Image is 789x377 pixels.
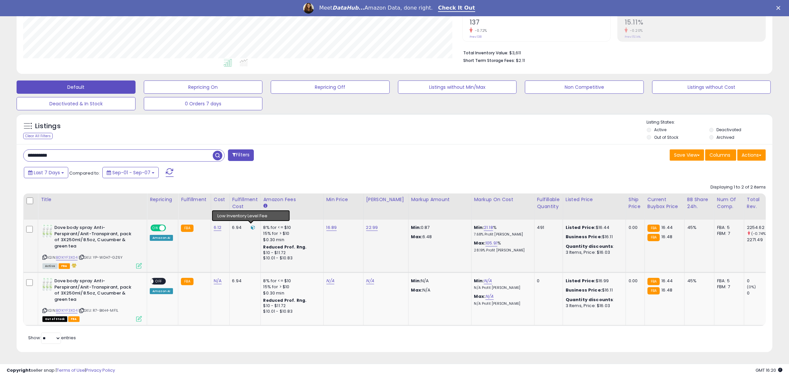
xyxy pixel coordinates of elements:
[463,50,508,56] b: Total Inventory Value:
[263,290,318,296] div: $0.30 min
[23,133,53,139] div: Clear All Filters
[717,196,741,210] div: Num of Comp.
[35,122,61,131] h5: Listings
[411,278,421,284] strong: Min:
[28,335,76,341] span: Show: entries
[263,196,321,203] div: Amazon Fees
[151,225,159,231] span: ON
[228,149,254,161] button: Filters
[566,243,621,249] div: :
[7,367,115,374] div: seller snap | |
[326,278,334,284] a: N/A
[411,224,421,231] strong: Min:
[471,193,534,220] th: The percentage added to the cost of goods (COGS) that forms the calculator for Min & Max prices.
[747,284,756,290] small: (0%)
[34,169,60,176] span: Last 7 Days
[474,232,529,237] p: 7.68% Profit [PERSON_NAME]
[473,28,487,33] small: -0.72%
[232,225,255,231] div: 6.94
[232,278,255,284] div: 6.94
[625,13,765,17] span: ROI
[144,81,263,94] button: Repricing On
[648,196,682,210] div: Current Buybox Price
[24,167,68,178] button: Last 7 Days
[214,196,227,203] div: Cost
[42,225,142,268] div: ASIN:
[470,19,610,27] h2: 137
[648,225,660,232] small: FBA
[86,367,115,373] a: Privacy Policy
[566,243,613,249] b: Quantity discounts
[566,303,621,309] div: 3 Items, Price: $16.03
[705,149,736,161] button: Columns
[537,278,558,284] div: 0
[263,203,267,209] small: Amazon Fees.
[181,278,193,285] small: FBA
[717,231,739,237] div: FBM: 7
[150,288,173,294] div: Amazon AI
[747,225,774,231] div: 2254.62
[747,237,774,243] div: 2271.49
[263,278,318,284] div: 8% for <= $10
[470,13,610,17] span: Ordered Items
[153,279,164,284] span: OFF
[17,81,136,94] button: Default
[717,284,739,290] div: FBM: 7
[112,169,150,176] span: Sep-01 - Sep-07
[17,97,136,110] button: Deactivated & In Stock
[54,278,135,304] b: Dove body spray Anti-Perspirant/Anit-Transpirant, pack of 3X250ml/8.5oz, Cucumber & green tea
[776,6,783,10] div: Close
[56,308,78,313] a: B01KYF3X04
[54,225,135,251] b: Dove body spray Anti-Perspirant/Anit-Transpirant, pack of 3X250ml/8.5oz, Cucumber & green tea
[474,240,529,252] div: %
[411,287,466,293] p: N/A
[717,278,739,284] div: FBA: 5
[470,35,481,39] small: Prev: 138
[566,234,602,240] b: Business Price:
[485,293,493,300] a: N/A
[648,234,660,241] small: FBA
[747,278,774,284] div: 0
[484,278,492,284] a: N/A
[214,224,222,231] a: 6.12
[411,225,466,231] p: 0.87
[566,287,621,293] div: $16.11
[709,152,730,158] span: Columns
[737,149,766,161] button: Actions
[566,224,596,231] b: Listed Price:
[566,297,621,303] div: :
[474,278,484,284] b: Min:
[484,224,493,231] a: 21.18
[654,135,678,140] label: Out of Stock
[181,196,208,203] div: Fulfillment
[263,250,318,256] div: $10 - $11.72
[271,81,390,94] button: Repricing Off
[263,303,318,309] div: $10 - $11.72
[747,196,771,210] div: Total Rev.
[661,234,672,240] span: 16.48
[654,127,666,133] label: Active
[59,263,70,269] span: FBA
[629,196,642,210] div: Ship Price
[625,35,641,39] small: Prev: 15.14%
[398,81,517,94] button: Listings without Min/Max
[366,278,374,284] a: N/A
[474,286,529,290] p: N/A Profit [PERSON_NAME]
[751,231,767,236] small: (-0.74%)
[463,48,761,56] li: $3,611
[263,255,318,261] div: $10.01 - $10.83
[661,287,672,293] span: 16.48
[647,119,772,126] p: Listing States:
[474,225,529,237] div: %
[263,237,318,243] div: $0.30 min
[717,135,735,140] label: Archived
[661,278,673,284] span: 16.44
[566,278,621,284] div: $16.99
[566,225,621,231] div: $16.44
[79,255,123,260] span: | SKU: YP-W0H7-GZ6Y
[263,284,318,290] div: 15% for > $10
[756,367,782,373] span: 2025-09-17 16:20 GMT
[411,278,466,284] p: N/A
[263,225,318,231] div: 8% for <= $10
[7,367,31,373] strong: Copyright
